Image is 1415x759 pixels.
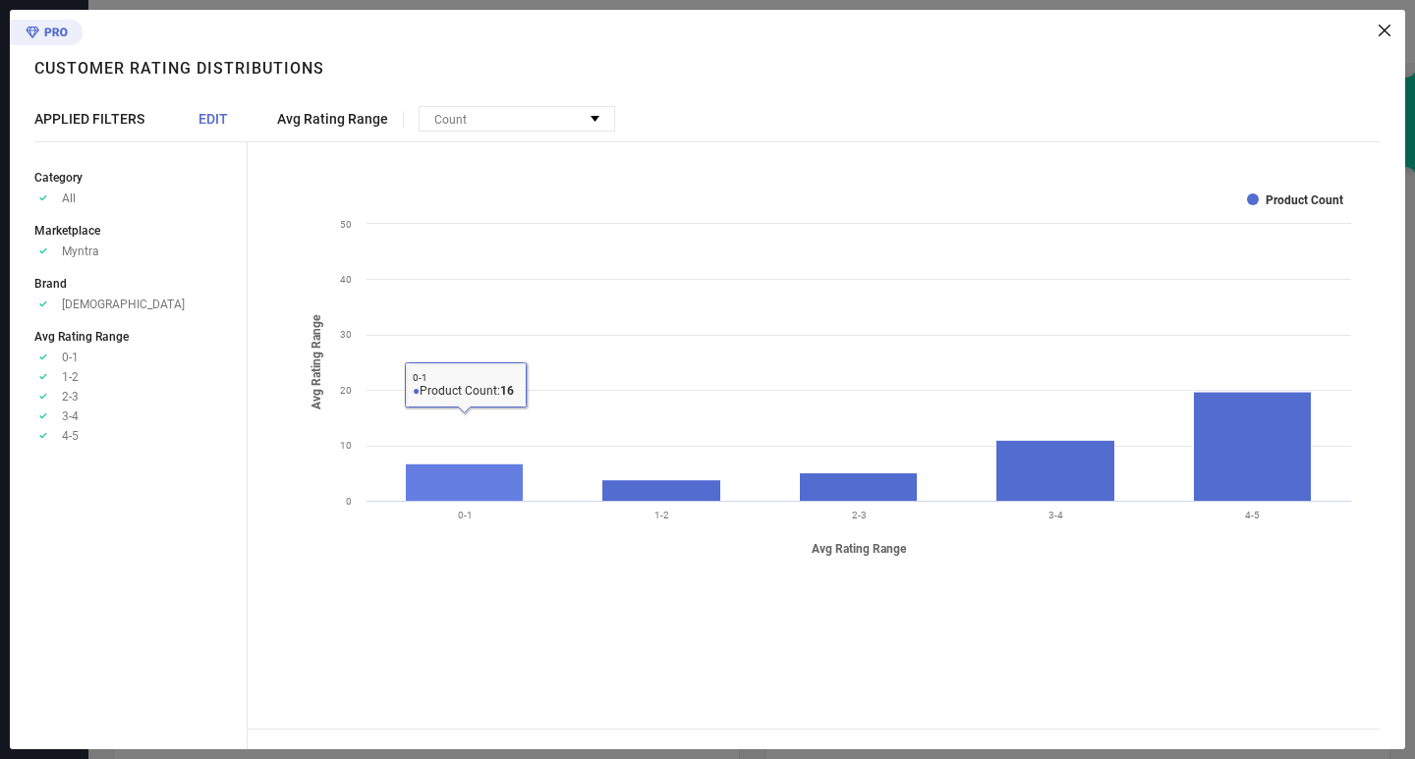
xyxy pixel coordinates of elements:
[62,370,79,384] span: 1-2
[434,113,467,127] span: Count
[34,330,129,344] span: Avg Rating Range
[34,171,83,185] span: Category
[654,510,669,520] text: 1-2
[1245,510,1260,520] text: 4-5
[340,274,352,285] text: 40
[34,277,67,291] span: Brand
[198,111,228,127] span: EDIT
[852,510,867,520] text: 2-3
[62,191,76,205] span: All
[62,429,79,443] span: 4-5
[62,244,99,258] span: Myntra
[34,59,324,78] h1: Customer rating distributions
[458,510,473,520] text: 0-1
[340,219,352,230] text: 50
[340,385,352,396] text: 20
[34,111,144,127] span: APPLIED FILTERS
[340,329,352,340] text: 30
[346,496,352,507] text: 0
[1266,193,1343,207] text: Product Count
[277,111,388,127] span: Avg Rating Range
[812,542,907,556] tspan: Avg Rating Range
[62,390,79,404] span: 2-3
[62,351,79,364] span: 0-1
[62,409,79,423] span: 3-4
[310,314,323,409] tspan: Avg Rating Range
[34,224,100,238] span: Marketplace
[340,440,352,451] text: 10
[10,20,83,49] div: Premium
[62,298,185,311] span: [DEMOGRAPHIC_DATA]
[1048,510,1063,520] text: 3-4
